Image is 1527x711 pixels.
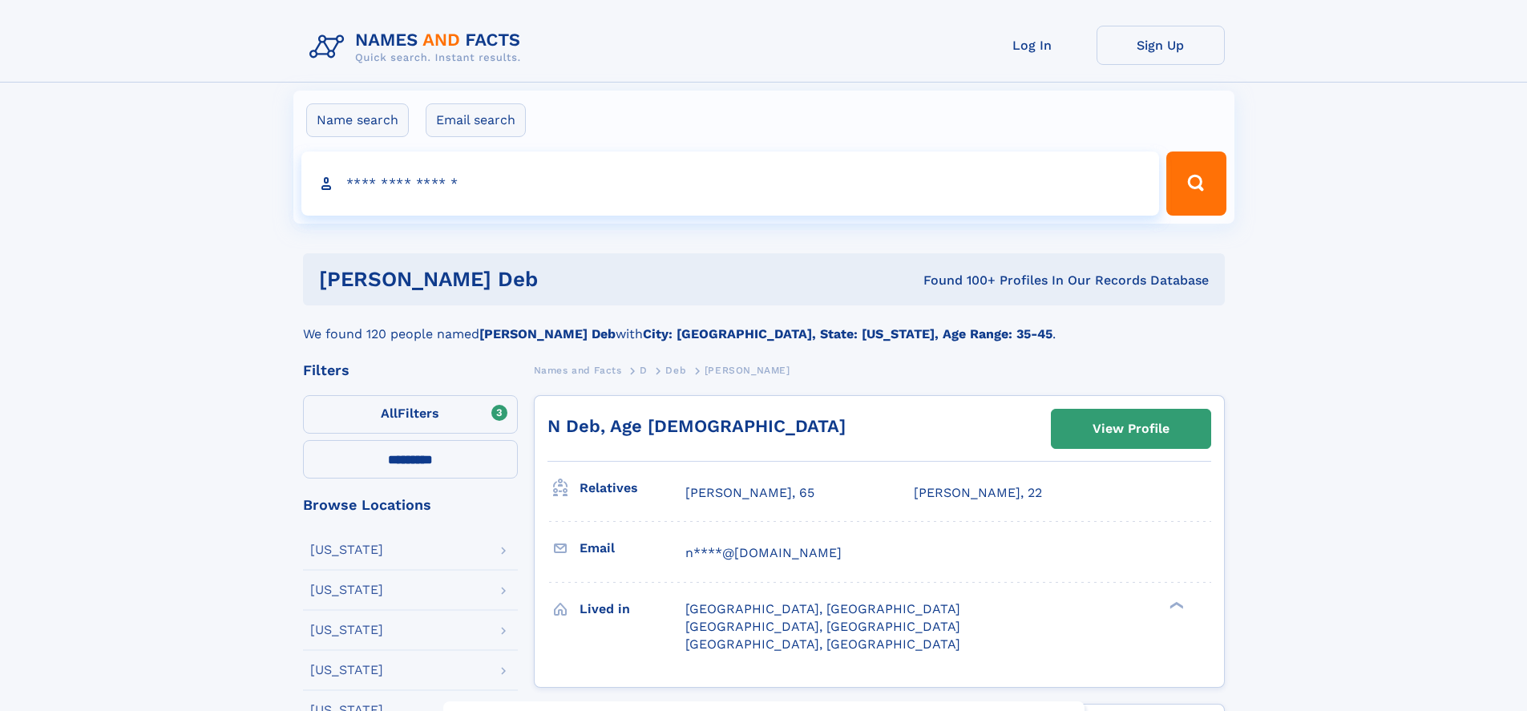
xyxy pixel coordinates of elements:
[310,624,383,636] div: [US_STATE]
[665,360,686,380] a: Deb
[685,619,960,634] span: [GEOGRAPHIC_DATA], [GEOGRAPHIC_DATA]
[547,416,846,436] a: N Deb, Age [DEMOGRAPHIC_DATA]
[643,326,1052,341] b: City: [GEOGRAPHIC_DATA], State: [US_STATE], Age Range: 35-45
[303,305,1225,344] div: We found 120 people named with .
[1093,410,1169,447] div: View Profile
[640,360,648,380] a: D
[665,365,686,376] span: Deb
[310,664,383,677] div: [US_STATE]
[301,151,1160,216] input: search input
[968,26,1097,65] a: Log In
[303,363,518,378] div: Filters
[1097,26,1225,65] a: Sign Up
[534,360,622,380] a: Names and Facts
[479,326,616,341] b: [PERSON_NAME] Deb
[306,103,409,137] label: Name search
[685,601,960,616] span: [GEOGRAPHIC_DATA], [GEOGRAPHIC_DATA]
[310,543,383,556] div: [US_STATE]
[1052,410,1210,448] a: View Profile
[685,636,960,652] span: [GEOGRAPHIC_DATA], [GEOGRAPHIC_DATA]
[1166,151,1226,216] button: Search Button
[303,26,534,69] img: Logo Names and Facts
[685,484,814,502] a: [PERSON_NAME], 65
[1165,600,1185,610] div: ❯
[381,406,398,421] span: All
[705,365,790,376] span: [PERSON_NAME]
[303,498,518,512] div: Browse Locations
[580,475,685,502] h3: Relatives
[580,535,685,562] h3: Email
[640,365,648,376] span: D
[730,272,1209,289] div: Found 100+ Profiles In Our Records Database
[580,596,685,623] h3: Lived in
[914,484,1042,502] a: [PERSON_NAME], 22
[319,269,731,289] h1: [PERSON_NAME] Deb
[426,103,526,137] label: Email search
[303,395,518,434] label: Filters
[310,584,383,596] div: [US_STATE]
